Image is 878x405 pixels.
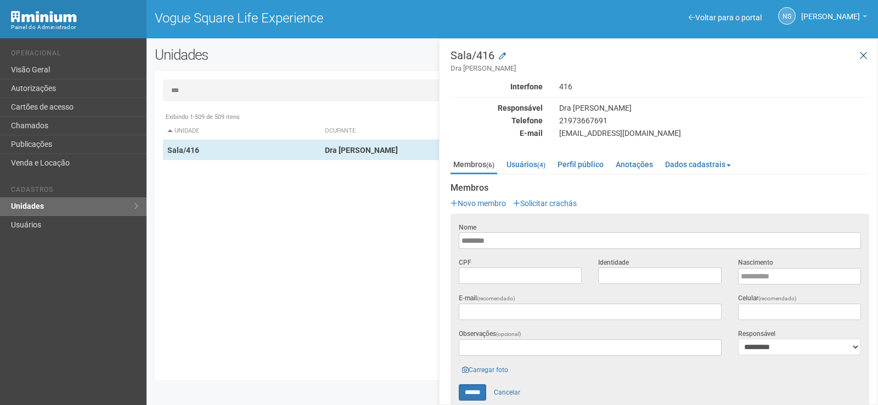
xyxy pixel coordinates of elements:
div: 416 [551,82,877,92]
div: Responsável [442,103,551,113]
small: (4) [537,161,545,169]
a: Novo membro [451,199,506,208]
img: Minium [11,11,77,22]
a: Dados cadastrais [662,156,734,173]
label: Nome [459,223,476,232]
div: Dra [PERSON_NAME] [551,103,877,113]
label: Identidade [598,258,629,267]
div: Interfone [442,82,551,92]
strong: Sala/416 [167,146,199,155]
div: E-mail [442,128,551,138]
a: Cancelar [488,384,526,401]
a: NS [778,7,796,25]
span: (recomendado) [758,295,797,301]
small: Dra [PERSON_NAME] [451,64,869,73]
div: Telefone [442,116,551,126]
a: Voltar para o portal [689,13,762,22]
h3: Sala/416 [451,50,869,73]
small: (6) [486,161,494,169]
a: Modificar a unidade [499,51,506,62]
a: Membros(6) [451,156,497,174]
a: Carregar foto [459,364,511,376]
th: Ocupante: activate to sort column ascending [320,122,608,140]
h2: Unidades [155,47,443,63]
h1: Vogue Square Life Experience [155,11,504,25]
label: Responsável [738,329,775,339]
a: Solicitar crachás [513,199,577,208]
span: (recomendado) [477,295,515,301]
a: Anotações [613,156,656,173]
li: Operacional [11,49,138,61]
th: Unidade: activate to sort column descending [163,122,321,140]
a: Perfil público [555,156,606,173]
div: [EMAIL_ADDRESS][DOMAIN_NAME] [551,128,877,138]
div: Exibindo 1-509 de 509 itens [163,112,862,122]
span: Nicolle Silva [801,2,860,21]
label: CPF [459,258,471,267]
a: [PERSON_NAME] [801,14,867,22]
label: Observações [459,329,521,339]
label: E-mail [459,293,515,304]
a: Usuários(4) [504,156,548,173]
label: Celular [738,293,797,304]
label: Nascimento [738,258,773,267]
strong: Membros [451,183,869,193]
span: (opcional) [496,331,521,337]
div: Painel do Administrador [11,22,138,32]
li: Cadastros [11,186,138,197]
strong: Dra [PERSON_NAME] [325,146,398,155]
div: 21973667691 [551,116,877,126]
